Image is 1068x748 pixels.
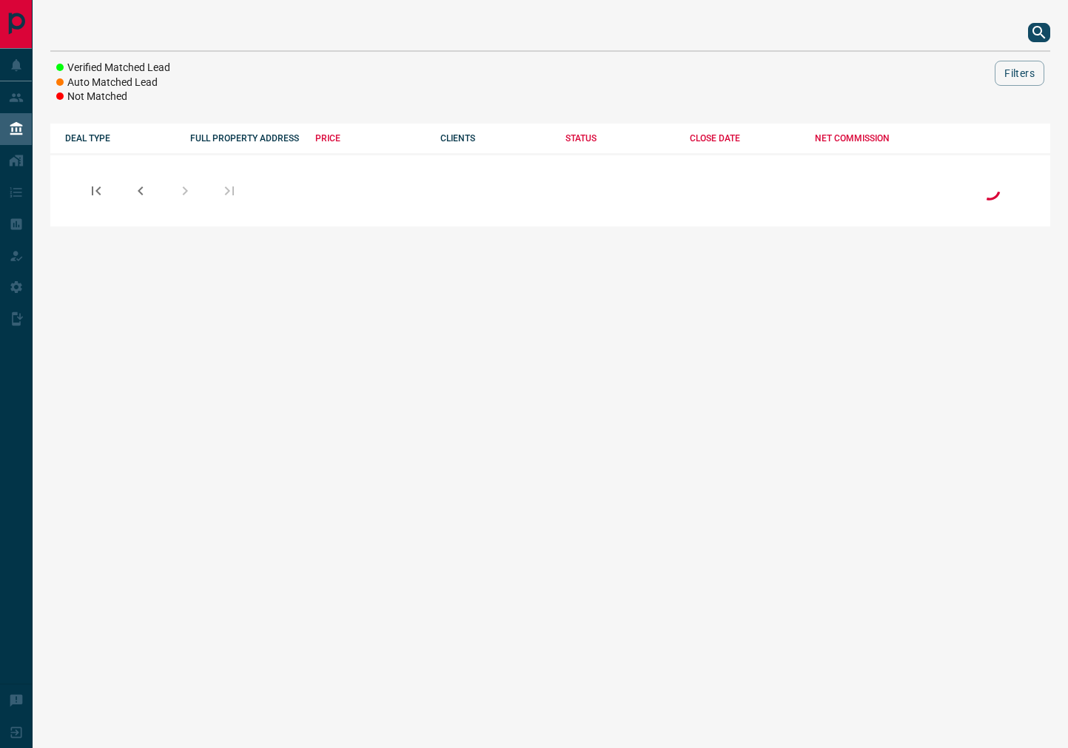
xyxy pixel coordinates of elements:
div: CLOSE DATE [690,133,800,144]
div: PRICE [315,133,426,144]
li: Auto Matched Lead [56,75,170,90]
button: Filters [995,61,1044,86]
li: Verified Matched Lead [56,61,170,75]
button: search button [1028,23,1050,42]
div: CLIENTS [440,133,551,144]
div: STATUS [565,133,676,144]
div: Loading [975,175,1004,206]
li: Not Matched [56,90,170,104]
div: FULL PROPERTY ADDRESS [190,133,300,144]
div: DEAL TYPE [65,133,175,144]
div: NET COMMISSION [815,133,925,144]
